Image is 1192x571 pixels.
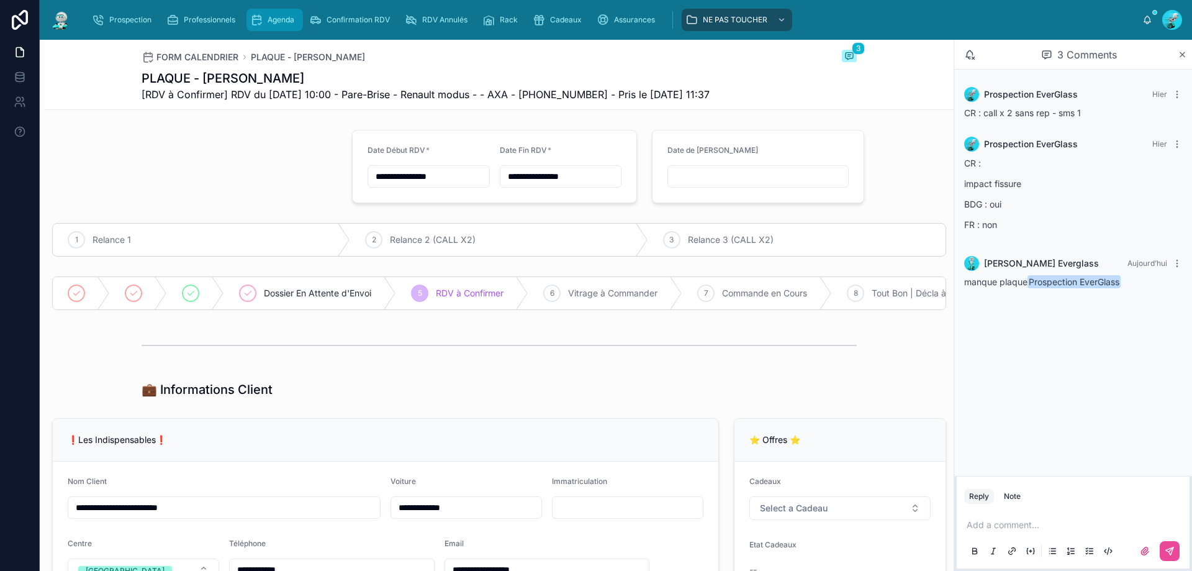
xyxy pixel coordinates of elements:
span: 1 [75,235,78,245]
span: Date de [PERSON_NAME] [667,145,758,155]
span: Téléphone [229,539,266,548]
span: [RDV à Confirmer] RDV du [DATE] 10:00 - Pare-Brise - Renault modus - - AXA - [PHONE_NUMBER] - Pri... [142,87,710,102]
button: Reply [964,489,994,504]
span: 6 [550,288,554,298]
span: 3 Comments [1057,47,1117,62]
span: Prospection EverGlass [984,138,1078,150]
span: 8 [854,288,858,298]
span: Dossier En Attente d'Envoi [264,287,371,299]
span: RDV Annulés [422,15,467,25]
span: Select a Cadeau [760,502,828,514]
span: ❗Les Indispensables❗ [68,434,166,445]
span: 2 [372,235,376,245]
span: Vitrage à Commander [568,287,657,299]
span: Date Début RDV [368,145,425,155]
p: impact fissure [964,177,1182,190]
p: FR : non [964,218,1182,231]
span: Centre [68,539,92,548]
span: Commande en Cours [722,287,807,299]
p: CR : [964,157,1182,170]
span: Nom Client [68,477,107,486]
span: Etat Cadeaux [749,540,797,549]
a: Cadeaux [529,9,590,31]
span: Immatriculation [552,477,607,486]
span: RDV à Confirmer [436,287,503,299]
span: Voiture [391,477,416,486]
span: Assurances [614,15,655,25]
span: Prospection [109,15,151,25]
span: ⭐ Offres ⭐ [749,434,800,445]
span: Aujourd’hui [1127,258,1167,268]
span: 3 [852,42,865,55]
span: Email [445,539,464,548]
button: Note [999,489,1026,504]
a: Rack [479,9,526,31]
a: Professionnels [163,9,244,31]
span: FORM CALENDRIER [156,51,238,63]
span: 5 [418,288,422,298]
span: Cadeaux [749,477,781,486]
div: scrollable content [82,6,1142,34]
a: Assurances [593,9,664,31]
p: BDG : oui [964,198,1182,211]
img: App logo [50,10,72,30]
a: PLAQUE - [PERSON_NAME] [251,51,365,63]
a: Prospection [88,9,160,31]
span: Hier [1152,89,1167,99]
span: Confirmation RDV [327,15,390,25]
span: Agenda [268,15,294,25]
span: NE PAS TOUCHER [703,15,767,25]
span: Relance 2 (CALL X2) [390,234,476,246]
span: [PERSON_NAME] Everglass [984,257,1099,270]
span: Prospection EverGlass [984,88,1078,101]
span: Relance 1 [93,234,131,246]
a: FORM CALENDRIER [142,51,238,63]
a: Agenda [246,9,303,31]
span: Prospection EverGlass [1027,275,1121,288]
h1: 💼 Informations Client [142,381,273,398]
span: manque plaque [964,276,1122,287]
div: Note [1004,491,1021,501]
span: Relance 3 (CALL X2) [688,234,774,246]
span: Tout Bon | Décla à [GEOGRAPHIC_DATA] [872,287,1037,299]
a: RDV Annulés [401,9,476,31]
span: CR : call x 2 sans rep - sms 1 [964,107,1081,118]
span: Cadeaux [550,15,582,25]
button: 3 [842,50,857,65]
span: Professionnels [184,15,235,25]
a: Confirmation RDV [305,9,399,31]
span: Hier [1152,139,1167,148]
span: Rack [500,15,518,25]
span: Date Fin RDV [500,145,547,155]
h1: PLAQUE - [PERSON_NAME] [142,70,710,87]
a: NE PAS TOUCHER [682,9,792,31]
span: 7 [704,288,708,298]
span: 3 [669,235,674,245]
button: Select Button [749,496,931,520]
